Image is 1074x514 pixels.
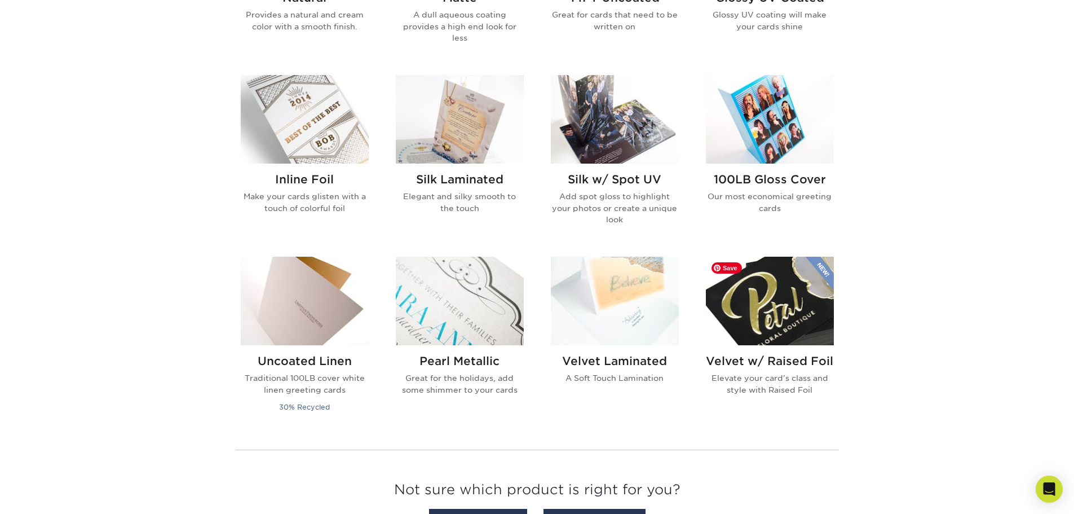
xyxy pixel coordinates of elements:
h2: Pearl Metallic [396,354,524,368]
p: Add spot gloss to highlight your photos or create a unique look [551,191,679,225]
a: Pearl Metallic Greeting Cards Pearl Metallic Great for the holidays, add some shimmer to your cards [396,257,524,427]
img: Velvet Laminated Greeting Cards [551,257,679,345]
a: Uncoated Linen Greeting Cards Uncoated Linen Traditional 100LB cover white linen greeting cards 3... [241,257,369,427]
a: Velvet Laminated Greeting Cards Velvet Laminated A Soft Touch Lamination [551,257,679,427]
h2: 100LB Gloss Cover [706,173,834,186]
p: Traditional 100LB cover white linen greeting cards [241,372,369,396]
p: Great for the holidays, add some shimmer to your cards [396,372,524,396]
img: Silk Laminated Greeting Cards [396,75,524,164]
img: Pearl Metallic Greeting Cards [396,257,524,345]
a: Silk Laminated Greeting Cards Silk Laminated Elegant and silky smooth to the touch [396,75,524,243]
small: 30% Recycled [279,403,330,411]
p: A dull aqueous coating provides a high end look for less [396,9,524,43]
img: New Product [806,257,834,291]
a: Velvet w/ Raised Foil Greeting Cards Velvet w/ Raised Foil Elevate your card’s class and style wi... [706,257,834,427]
img: Silk w/ Spot UV Greeting Cards [551,75,679,164]
a: 100LB Gloss Cover Greeting Cards 100LB Gloss Cover Our most economical greeting cards [706,75,834,243]
p: Make your cards glisten with a touch of colorful foil [241,191,369,214]
h2: Silk w/ Spot UV [551,173,679,186]
h2: Inline Foil [241,173,369,186]
p: A Soft Touch Lamination [551,372,679,384]
h2: Velvet Laminated [551,354,679,368]
p: Our most economical greeting cards [706,191,834,214]
p: Elegant and silky smooth to the touch [396,191,524,214]
p: Provides a natural and cream color with a smooth finish. [241,9,369,32]
div: Open Intercom Messenger [1036,476,1063,503]
h2: Uncoated Linen [241,354,369,368]
img: Velvet w/ Raised Foil Greeting Cards [706,257,834,345]
p: Elevate your card’s class and style with Raised Foil [706,372,834,396]
h2: Silk Laminated [396,173,524,186]
p: Glossy UV coating will make your cards shine [706,9,834,32]
h2: Velvet w/ Raised Foil [706,354,834,368]
img: 100LB Gloss Cover Greeting Cards [706,75,834,164]
p: Great for cards that need to be written on [551,9,679,32]
img: Uncoated Linen Greeting Cards [241,257,369,345]
img: Inline Foil Greeting Cards [241,75,369,164]
a: Silk w/ Spot UV Greeting Cards Silk w/ Spot UV Add spot gloss to highlight your photos or create ... [551,75,679,243]
a: Inline Foil Greeting Cards Inline Foil Make your cards glisten with a touch of colorful foil [241,75,369,243]
h3: Not sure which product is right for you? [236,473,839,512]
span: Save [711,262,742,274]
